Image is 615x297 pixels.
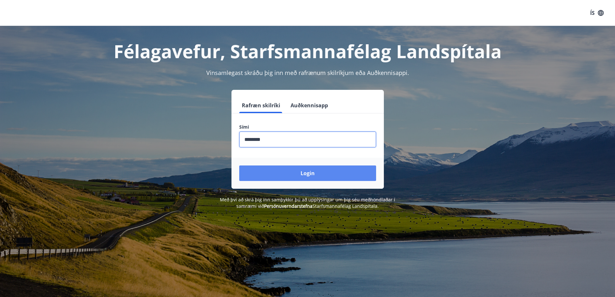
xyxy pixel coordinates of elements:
span: Vinsamlegast skráðu þig inn með rafrænum skilríkjum eða Auðkennisappi. [206,69,409,77]
button: Login [239,165,376,181]
h1: Félagavefur, Starfsmannafélag Landspítala [83,39,532,63]
label: Sími [239,124,376,130]
button: Auðkennisapp [288,98,331,113]
button: Rafræn skilríki [239,98,283,113]
span: Með því að skrá þig inn samþykkir þú að upplýsingar um þig séu meðhöndlaðar í samræmi við Starfsm... [220,196,395,209]
button: ÍS [587,7,607,19]
a: Persónuverndarstefna [264,203,313,209]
